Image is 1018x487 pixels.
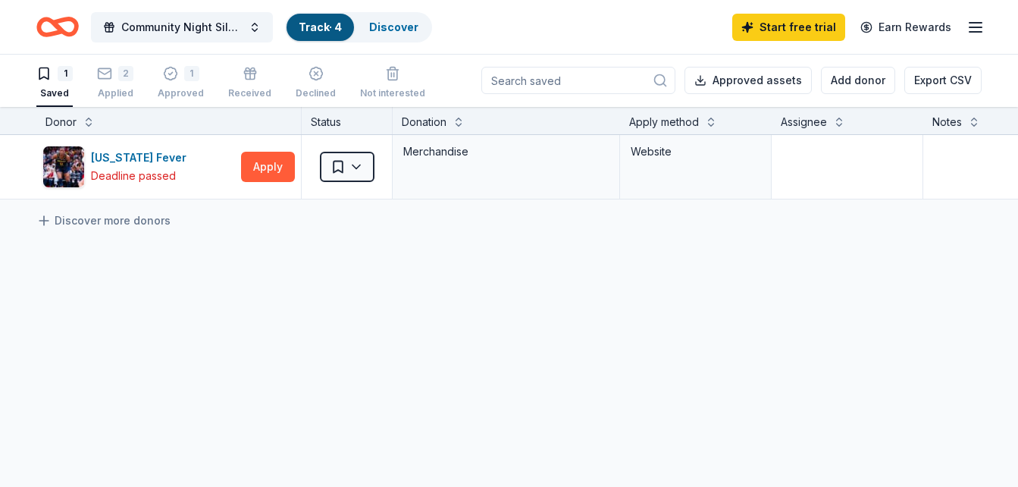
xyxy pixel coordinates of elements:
[45,113,77,131] div: Donor
[360,60,425,107] button: Not interested
[36,9,79,45] a: Home
[91,149,193,167] div: [US_STATE] Fever
[481,67,675,94] input: Search saved
[36,60,73,107] button: 1Saved
[36,212,171,230] a: Discover more donors
[732,14,845,41] a: Start free trial
[821,67,895,94] button: Add donor
[58,66,73,81] div: 1
[299,20,342,33] a: Track· 4
[241,152,295,182] button: Apply
[296,87,336,99] div: Declined
[285,12,432,42] button: Track· 4Discover
[97,60,133,107] button: 2Applied
[36,87,73,99] div: Saved
[228,60,271,107] button: Received
[631,143,760,161] div: Website
[296,60,336,107] button: Declined
[158,87,204,99] div: Approved
[402,141,610,162] div: Merchandise
[851,14,960,41] a: Earn Rewards
[904,67,982,94] button: Export CSV
[118,66,133,81] div: 2
[43,146,84,187] img: Image for Indiana Fever
[369,20,418,33] a: Discover
[302,107,393,134] div: Status
[781,113,827,131] div: Assignee
[97,87,133,99] div: Applied
[360,87,425,99] div: Not interested
[629,113,699,131] div: Apply method
[228,87,271,99] div: Received
[91,167,176,185] div: Deadline passed
[158,60,204,107] button: 1Approved
[91,12,273,42] button: Community Night Silent Auction
[184,66,199,81] div: 1
[932,113,962,131] div: Notes
[402,113,446,131] div: Donation
[42,146,235,188] button: Image for Indiana Fever[US_STATE] FeverDeadline passed
[684,67,812,94] button: Approved assets
[121,18,243,36] span: Community Night Silent Auction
